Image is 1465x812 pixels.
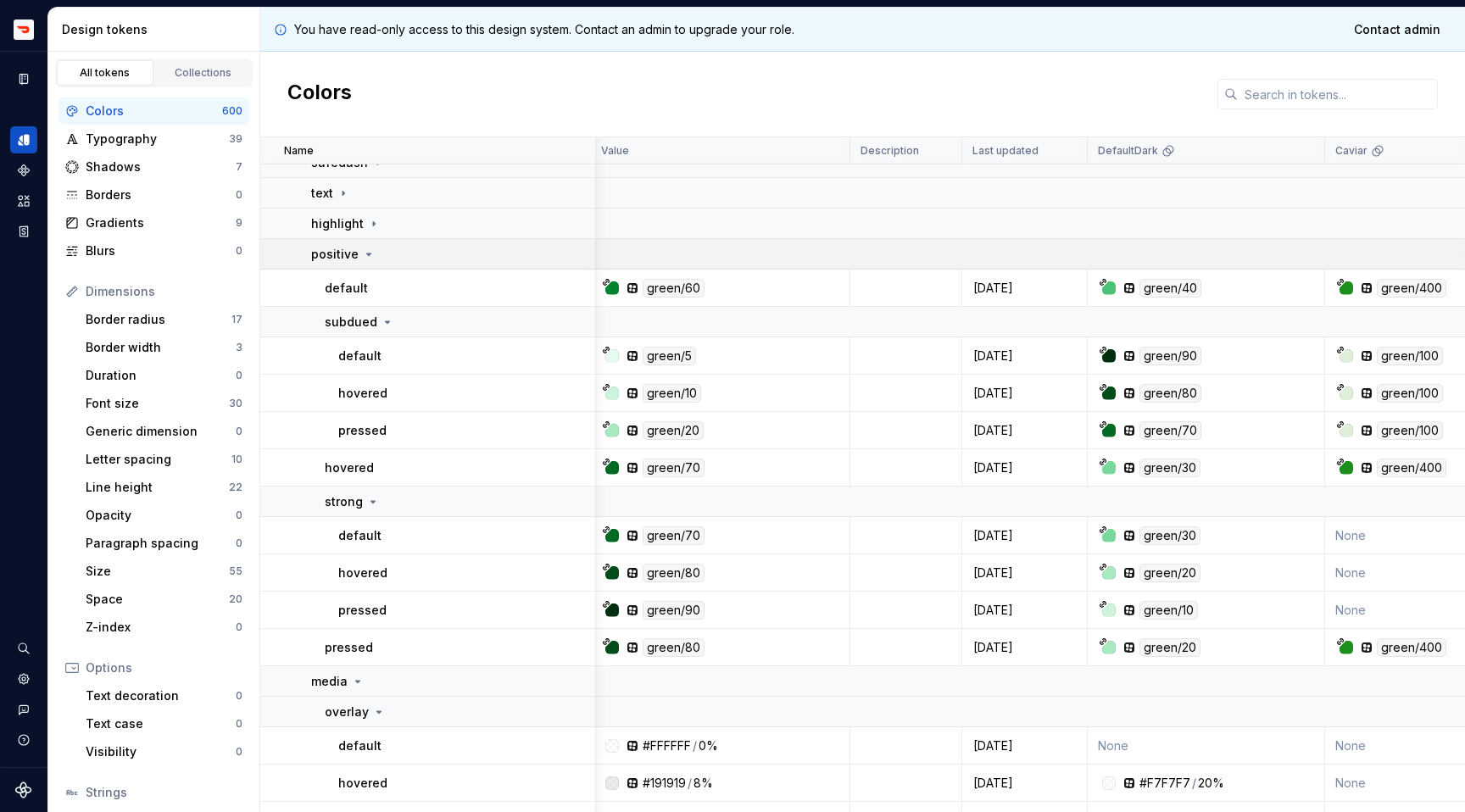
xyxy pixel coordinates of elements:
[86,283,242,300] div: Dimensions
[10,635,37,662] div: Search ⌘K
[601,144,629,158] p: Value
[79,586,249,613] a: Space20
[643,564,705,582] div: green/80
[236,425,242,438] div: 0
[963,348,1086,364] div: [DATE]
[15,781,32,798] a: Supernova Logo
[58,125,249,153] a: Typography39
[229,481,242,494] div: 22
[86,367,236,384] div: Duration
[1354,21,1440,38] span: Contact admin
[86,395,229,412] div: Font size
[236,509,242,522] div: 0
[338,775,387,792] p: hovered
[338,737,382,754] p: default
[79,474,249,501] a: Line height22
[86,214,236,231] div: Gradients
[325,459,374,476] p: hovered
[1139,638,1200,657] div: green/20
[963,280,1086,297] div: [DATE]
[694,775,713,792] div: 8%
[58,153,249,181] a: Shadows7
[161,66,246,80] div: Collections
[236,537,242,550] div: 0
[643,737,691,754] div: #FFFFFF
[338,348,382,364] p: default
[643,775,686,792] div: #191919
[79,362,249,389] a: Duration0
[963,385,1086,402] div: [DATE]
[325,639,373,656] p: pressed
[287,79,352,109] h2: Colors
[1139,279,1201,298] div: green/40
[58,97,249,125] a: Colors600
[79,446,249,473] a: Letter spacing10
[1139,421,1201,440] div: green/70
[86,186,236,203] div: Borders
[79,530,249,557] a: Paragraph spacing0
[58,209,249,236] a: Gradients9
[236,216,242,230] div: 9
[1139,347,1201,365] div: green/90
[643,384,701,403] div: green/10
[338,565,387,581] p: hovered
[79,306,249,333] a: Border radius17
[963,602,1086,619] div: [DATE]
[1343,14,1451,45] a: Contact admin
[58,181,249,209] a: Borders0
[10,65,37,92] div: Documentation
[311,246,359,263] p: positive
[236,689,242,703] div: 0
[325,280,368,297] p: default
[1192,775,1196,792] div: /
[643,526,705,545] div: green/70
[338,422,387,439] p: pressed
[1139,459,1200,477] div: green/30
[1139,564,1200,582] div: green/20
[963,459,1086,476] div: [DATE]
[79,502,249,529] a: Opacity0
[1335,144,1368,158] p: Caviar
[963,737,1086,754] div: [DATE]
[86,687,236,704] div: Text decoration
[325,493,363,510] p: strong
[86,159,236,175] div: Shadows
[972,144,1039,158] p: Last updated
[338,385,387,402] p: hovered
[86,131,229,147] div: Typography
[963,565,1086,581] div: [DATE]
[14,19,34,40] img: bd52d190-91a7-4889-9e90-eccda45865b1.png
[643,638,705,657] div: green/80
[10,696,37,723] button: Contact support
[231,453,242,466] div: 10
[86,563,229,580] div: Size
[1198,775,1224,792] div: 20%
[10,218,37,245] div: Storybook stories
[861,144,919,158] p: Description
[236,745,242,759] div: 0
[86,242,236,259] div: Blurs
[963,527,1086,544] div: [DATE]
[1377,279,1446,298] div: green/400
[699,737,718,754] div: 0%
[1377,459,1446,477] div: green/400
[643,459,705,477] div: green/70
[229,397,242,410] div: 30
[1139,775,1190,792] div: #F7F7F7
[10,126,37,153] a: Design tokens
[79,614,249,641] a: Z-index0
[10,665,37,692] a: Settings
[86,591,229,608] div: Space
[311,185,333,202] p: text
[1139,384,1201,403] div: green/80
[1139,526,1200,545] div: green/30
[86,715,236,732] div: Text case
[1377,347,1443,365] div: green/100
[963,775,1086,792] div: [DATE]
[284,144,314,158] p: Name
[1088,727,1325,765] td: None
[86,507,236,524] div: Opacity
[229,592,242,606] div: 20
[236,620,242,634] div: 0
